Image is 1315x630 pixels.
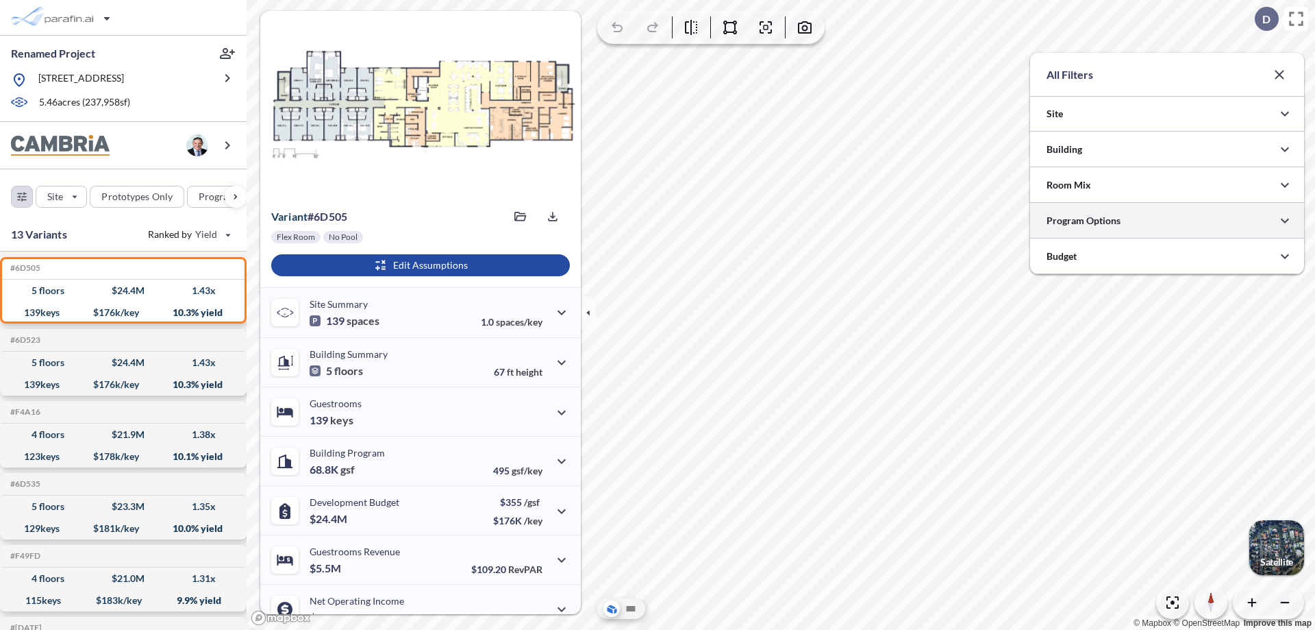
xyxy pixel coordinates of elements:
a: Improve this map [1244,618,1312,628]
p: 139 [310,413,353,427]
button: Program [187,186,261,208]
p: No Pool [329,232,358,243]
p: 45.0% [484,613,542,625]
span: gsf [340,463,355,476]
p: Flex Room [277,232,315,243]
span: spaces [347,314,379,328]
span: floors [334,364,363,378]
p: [STREET_ADDRESS] [38,71,124,88]
p: Building [1047,143,1082,156]
p: 5.46 acres ( 237,958 sf) [39,95,130,110]
p: Prototypes Only [101,190,173,204]
p: Satellite [1260,557,1293,568]
p: Room Mix [1047,178,1091,192]
p: Edit Assumptions [393,258,468,272]
button: Site Plan [623,601,639,617]
a: Mapbox homepage [251,610,311,626]
p: Site Summary [310,298,368,310]
p: # 6d505 [271,210,347,223]
button: Aerial View [603,601,620,617]
p: Development Budget [310,496,399,508]
p: 139 [310,314,379,328]
p: 495 [493,465,542,476]
a: OpenStreetMap [1173,618,1240,628]
span: keys [330,413,353,427]
h5: Click to copy the code [8,263,40,273]
p: Program [199,190,237,204]
p: 1.0 [481,316,542,328]
span: ft [507,366,514,378]
p: Net Operating Income [310,595,404,607]
img: user logo [186,134,208,156]
p: Budget [1047,250,1077,263]
p: Building Program [310,447,385,459]
button: Prototypes Only [90,186,184,208]
span: Variant [271,210,308,223]
p: 13 Variants [11,226,67,243]
p: $2.5M [310,611,343,625]
span: /key [524,515,542,526]
p: Guestrooms Revenue [310,546,400,557]
h5: Click to copy the code [8,335,40,345]
button: Edit Assumptions [271,254,570,276]
p: All Filters [1047,66,1093,83]
p: Site [1047,107,1063,121]
button: Ranked by Yield [137,223,240,245]
p: 5 [310,364,363,378]
p: $24.4M [310,512,349,526]
p: Building Summary [310,348,388,360]
p: $109.20 [471,564,542,575]
span: margin [512,613,542,625]
p: Renamed Project [11,46,95,61]
h5: Click to copy the code [8,479,40,489]
p: $355 [493,496,542,508]
p: 68.8K [310,463,355,476]
p: Guestrooms [310,398,362,409]
span: /gsf [524,496,540,508]
img: Switcher Image [1249,520,1304,575]
p: D [1262,13,1270,25]
span: gsf/key [512,465,542,476]
button: Site [36,186,87,208]
span: height [516,366,542,378]
img: BrandImage [11,135,110,156]
span: Yield [195,228,218,241]
button: Switcher ImageSatellite [1249,520,1304,575]
a: Mapbox [1134,618,1171,628]
h5: Click to copy the code [8,407,40,417]
p: $176K [493,515,542,526]
span: spaces/key [496,316,542,328]
span: RevPAR [508,564,542,575]
p: Site [47,190,63,204]
h5: Click to copy the code [8,551,40,561]
p: $5.5M [310,561,343,575]
p: 67 [494,366,542,378]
